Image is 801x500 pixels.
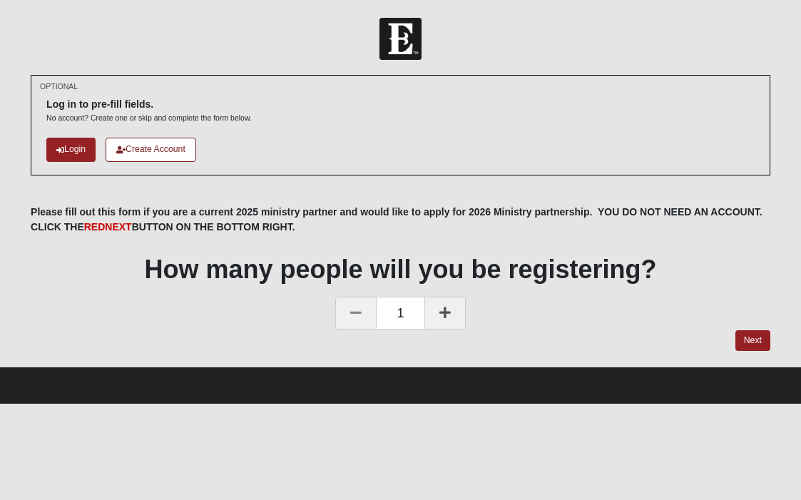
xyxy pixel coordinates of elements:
[46,113,252,123] p: No account? Create one or skip and complete the form below.
[377,297,424,330] span: 1
[735,330,770,351] a: Next
[31,254,770,285] h1: How many people will you be registering?
[46,138,96,161] a: Login
[84,221,132,233] font: RED
[379,18,422,60] img: Church of Eleven22 Logo
[40,81,78,92] small: OPTIONAL
[105,221,131,233] font: NEXT
[46,98,252,111] h6: Log in to pre-fill fields.
[31,206,762,233] b: Please fill out this form if you are a current 2025 ministry partner and would like to apply for ...
[106,138,196,161] a: Create Account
